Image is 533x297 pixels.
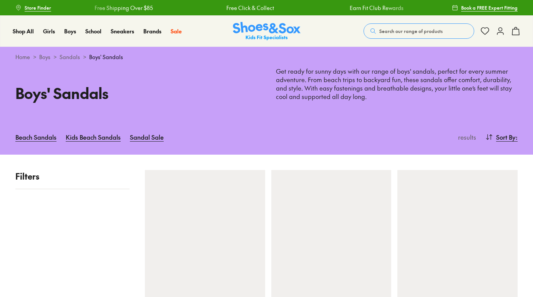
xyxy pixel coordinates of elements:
a: Boys [39,53,50,61]
a: Boys [64,27,76,35]
a: Free Shipping Over $85 [94,4,153,12]
a: Home [15,53,30,61]
span: Boys' Sandals [89,53,123,61]
a: Shoes & Sox [233,22,301,41]
a: Sale [171,27,182,35]
a: Shop All [13,27,34,35]
span: Sort By [496,132,516,142]
a: Sandals [60,53,80,61]
a: Beach Sandals [15,129,56,145]
a: Book a FREE Expert Fitting [452,1,518,15]
span: : [516,132,518,142]
button: Sort By: [485,129,518,145]
p: results [455,132,476,142]
button: Search our range of products [364,23,474,39]
a: Earn Fit Club Rewards [349,4,403,12]
a: School [85,27,101,35]
div: > > > [15,53,518,61]
a: Kids Beach Sandals [66,129,121,145]
img: SNS_Logo_Responsive.svg [233,22,301,41]
a: Sandal Sale [130,129,164,145]
p: Get ready for sunny days with our range of boys' sandals, perfect for every summer adventure. Fro... [276,67,518,101]
h1: Boys' Sandals [15,82,257,104]
a: Brands [143,27,161,35]
span: Book a FREE Expert Fitting [461,4,518,11]
a: Store Finder [15,1,51,15]
p: Filters [15,170,130,183]
a: Girls [43,27,55,35]
span: Search our range of products [379,28,443,35]
a: Free Click & Collect [226,4,274,12]
a: Sneakers [111,27,134,35]
span: Store Finder [25,4,51,11]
